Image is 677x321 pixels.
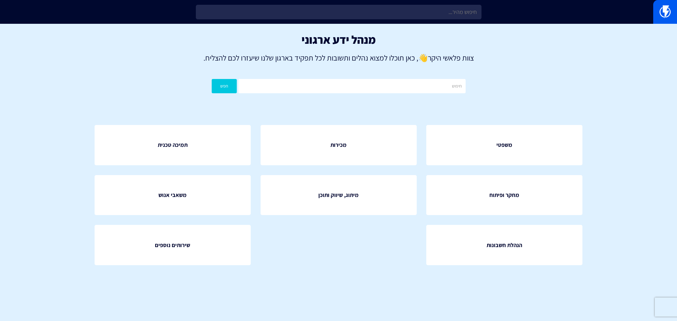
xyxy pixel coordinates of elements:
a: תמיכה טכנית [95,125,251,165]
h1: מנהל ידע ארגוני [10,33,667,46]
span: תמיכה טכנית [158,141,188,149]
span: הנהלת חשבונות [487,241,522,249]
span: משאבי אנוש [158,191,187,199]
a: הנהלת חשבונות [426,225,582,265]
a: מכירות [261,125,417,165]
button: חפש [212,79,237,93]
a: משאבי אנוש [95,175,251,215]
strong: 👋 [418,53,428,63]
span: מכירות [330,141,347,149]
a: מחקר ופיתוח [426,175,582,215]
span: שירותים נוספים [155,241,190,249]
input: חיפוש [238,79,465,93]
a: שירותים נוספים [95,225,251,265]
span: משפטי [496,141,512,149]
span: מחקר ופיתוח [489,191,519,199]
a: מיתוג, שיווק ותוכן [261,175,417,215]
span: מיתוג, שיווק ותוכן [318,191,359,199]
p: צוות פלאשי היקר , כאן תוכלו למצוא נהלים ותשובות לכל תפקיד בארגון שלנו שיעזרו לכם להצליח. [10,52,667,63]
input: חיפוש מהיר... [196,5,481,19]
a: משפטי [426,125,582,165]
